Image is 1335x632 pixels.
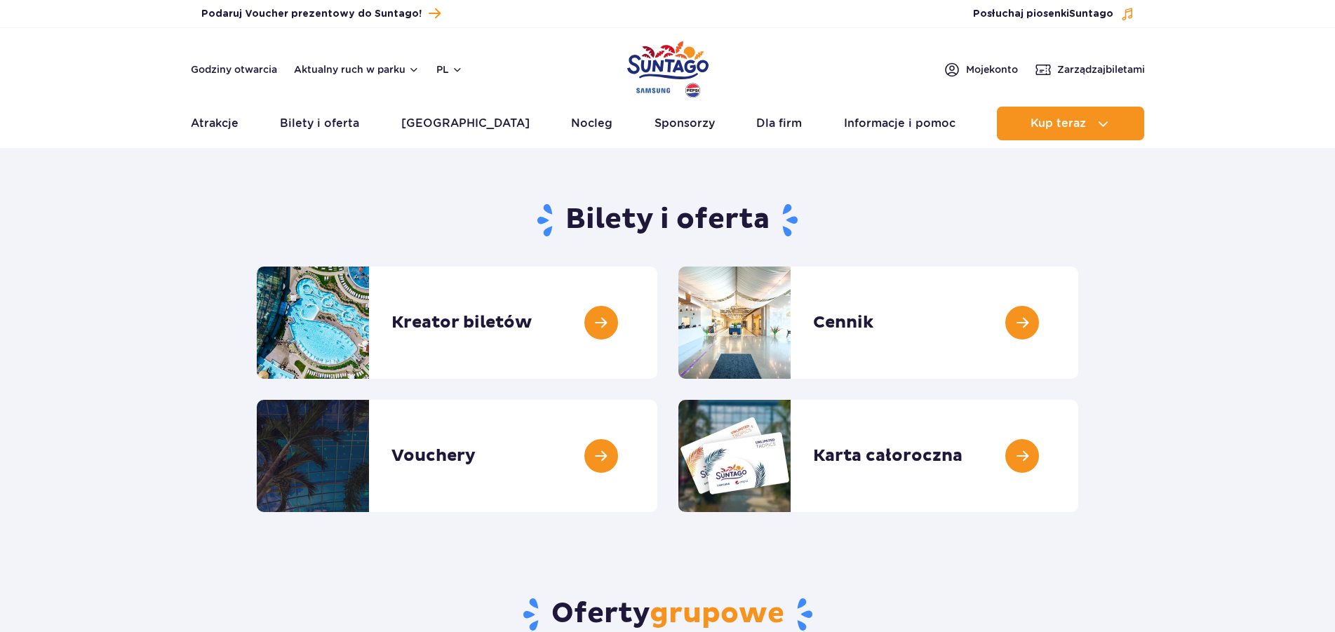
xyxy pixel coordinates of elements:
a: Nocleg [571,107,612,140]
a: Informacje i pomoc [844,107,955,140]
span: Kup teraz [1031,117,1086,130]
a: [GEOGRAPHIC_DATA] [401,107,530,140]
a: Godziny otwarcia [191,62,277,76]
span: Suntago [1069,9,1113,19]
button: Aktualny ruch w parku [294,64,420,75]
span: Zarządzaj biletami [1057,62,1145,76]
a: Dla firm [756,107,802,140]
span: Moje konto [966,62,1018,76]
a: Park of Poland [627,35,709,100]
a: Atrakcje [191,107,239,140]
a: Sponsorzy [655,107,715,140]
a: Podaruj Voucher prezentowy do Suntago! [201,4,441,23]
a: Mojekonto [944,61,1018,78]
button: Posłuchaj piosenkiSuntago [973,7,1134,21]
a: Bilety i oferta [280,107,359,140]
span: grupowe [650,596,784,631]
h1: Bilety i oferta [257,202,1078,238]
span: Podaruj Voucher prezentowy do Suntago! [201,7,422,21]
button: Kup teraz [997,107,1144,140]
a: Zarządzajbiletami [1035,61,1145,78]
button: pl [436,62,463,76]
span: Posłuchaj piosenki [973,7,1113,21]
